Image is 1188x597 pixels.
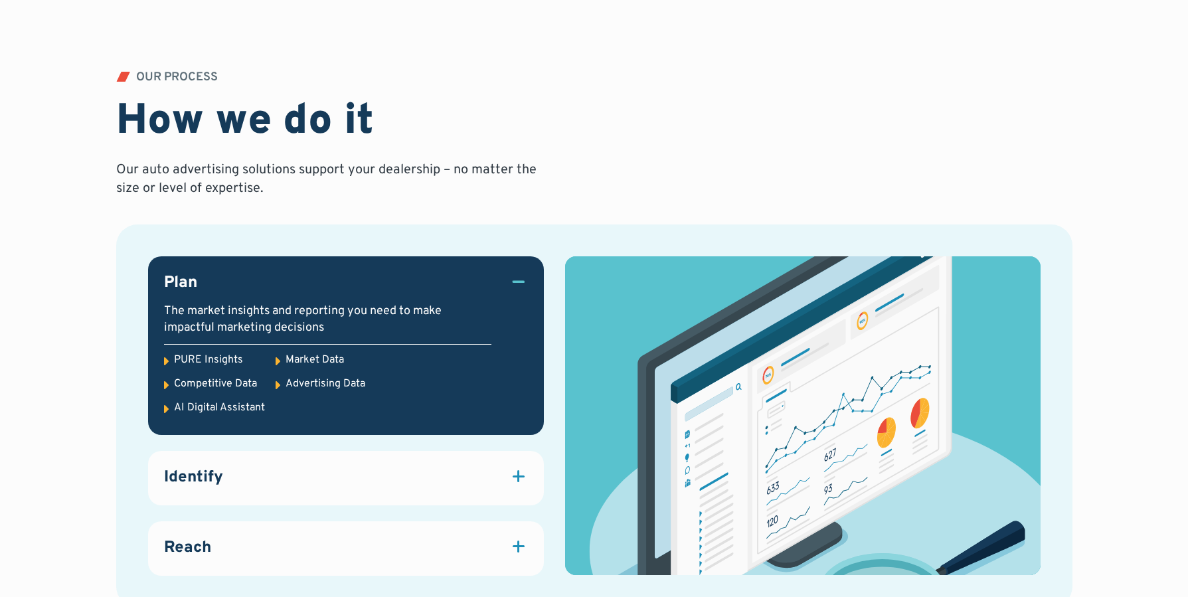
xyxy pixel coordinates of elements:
[174,377,257,391] div: Competitive Data
[286,377,365,391] div: Advertising Data
[164,467,223,489] h3: Identify
[286,353,344,367] div: Market Data
[565,256,1041,575] img: dashboard
[164,272,197,295] h3: Plan
[116,97,374,148] h2: How we do it
[116,161,541,198] p: Our auto advertising solutions support your dealership – no matter the size or level of expertise.
[174,400,265,415] div: AI Digital Assistant
[136,72,218,84] div: OUR PROCESS
[164,303,492,336] div: The market insights and reporting you need to make impactful marketing decisions
[174,353,243,367] div: PURE Insights
[164,537,211,560] h3: Reach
